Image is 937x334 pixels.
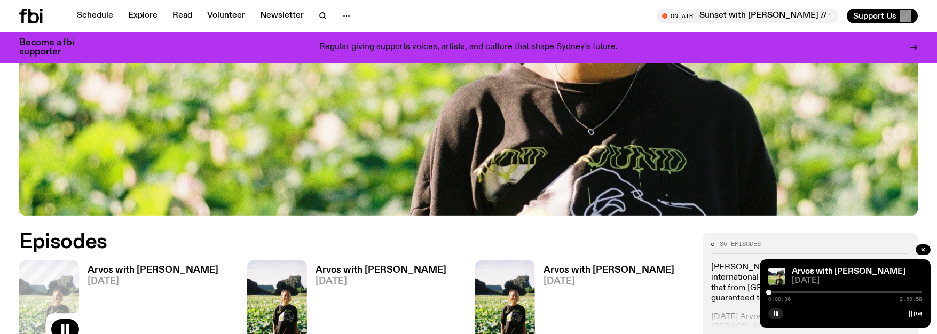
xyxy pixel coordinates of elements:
[316,266,446,275] h3: Arvos with [PERSON_NAME]
[720,241,761,247] span: 86 episodes
[88,277,218,286] span: [DATE]
[88,266,218,275] h3: Arvos with [PERSON_NAME]
[166,9,199,23] a: Read
[853,11,896,21] span: Support Us
[847,9,918,23] button: Support Us
[711,263,909,304] p: [PERSON_NAME] for 3 hours of fresh local & international music. ​50% Australian music, half of th...
[768,297,791,302] span: 0:00:36
[122,9,164,23] a: Explore
[544,266,674,275] h3: Arvos with [PERSON_NAME]
[70,9,120,23] a: Schedule
[792,277,922,285] span: [DATE]
[19,233,614,252] h2: Episodes
[900,297,922,302] span: 2:59:58
[254,9,310,23] a: Newsletter
[768,268,785,285] img: Bri is smiling and wearing a black t-shirt. She is standing in front of a lush, green field. Ther...
[19,38,88,57] h3: Become a fbi supporter
[792,267,905,276] a: Arvos with [PERSON_NAME]
[201,9,251,23] a: Volunteer
[657,9,838,23] button: On AirSunset with [PERSON_NAME] // Guest Mix: [PERSON_NAME]
[319,43,618,52] p: Regular giving supports voices, artists, and culture that shape Sydney’s future.
[544,277,674,286] span: [DATE]
[316,277,446,286] span: [DATE]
